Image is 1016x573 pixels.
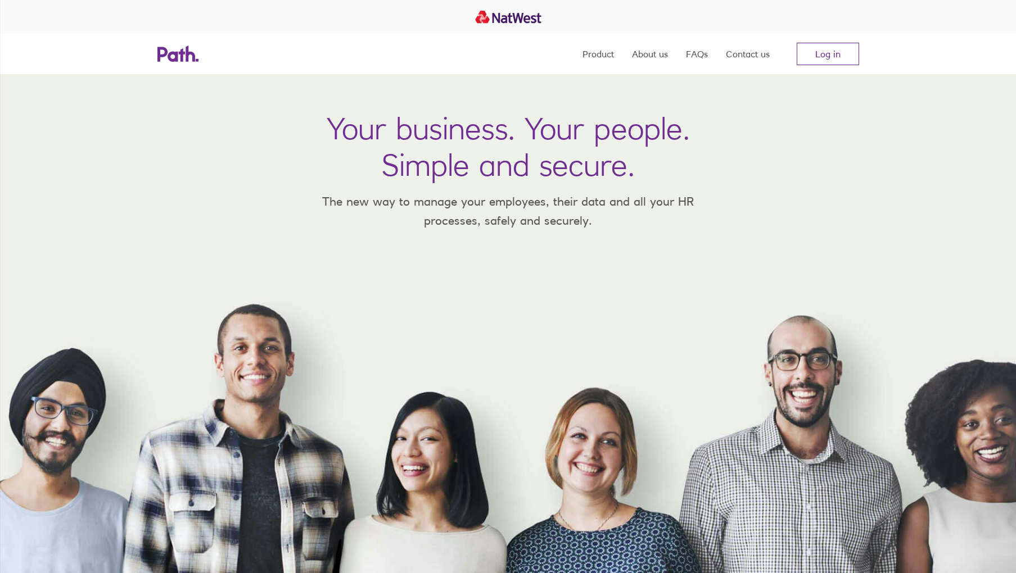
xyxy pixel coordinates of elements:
[632,34,668,74] a: About us
[686,34,708,74] a: FAQs
[797,43,859,65] a: Log in
[306,192,711,230] p: The new way to manage your employees, their data and all your HR processes, safely and securely.
[327,110,690,183] h1: Your business. Your people. Simple and secure.
[582,34,614,74] a: Product
[726,34,770,74] a: Contact us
